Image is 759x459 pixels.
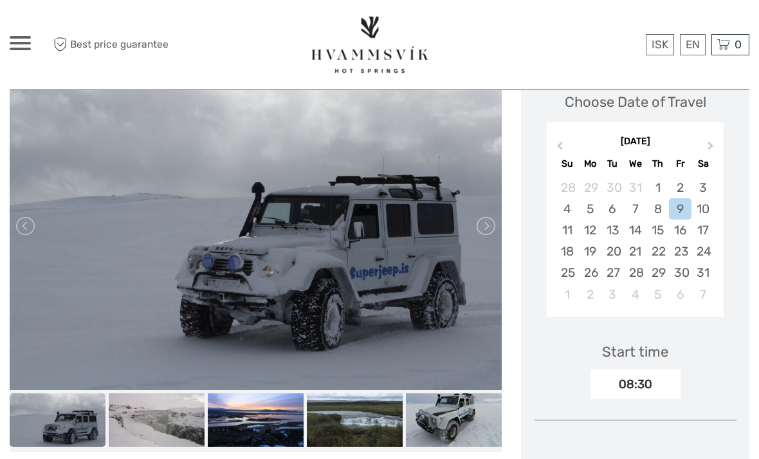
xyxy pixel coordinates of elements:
[624,155,646,173] div: We
[691,198,714,220] div: Choose Saturday, January 10th, 2026
[691,177,714,198] div: Choose Saturday, January 3rd, 2026
[646,220,669,241] div: Choose Thursday, January 15th, 2026
[601,241,624,262] div: Choose Tuesday, January 20th, 2026
[601,220,624,241] div: Choose Tuesday, January 13th, 2026
[669,262,691,283] div: Choose Friday, January 30th, 2026
[646,241,669,262] div: Choose Thursday, January 22nd, 2026
[624,220,646,241] div: Choose Wednesday, January 14th, 2026
[702,138,722,159] button: Next Month
[646,262,669,283] div: Choose Thursday, January 29th, 2026
[624,262,646,283] div: Choose Wednesday, January 28th, 2026
[624,177,646,198] div: Choose Wednesday, December 31st, 2025
[565,92,706,112] div: Choose Date of Travel
[307,393,403,447] img: 71fc2b38381c4e419f1006a9f34a2d2b_slider_thumbnail.jpg
[691,220,714,241] div: Choose Saturday, January 17th, 2026
[579,284,601,305] div: Choose Monday, February 2nd, 2026
[601,262,624,283] div: Choose Tuesday, January 27th, 2026
[547,135,724,149] div: [DATE]
[556,241,578,262] div: Choose Sunday, January 18th, 2026
[669,198,691,220] div: Choose Friday, January 9th, 2026
[208,393,304,447] img: 48468759ef054acc85df8f86d2b10efa_slider_thumbnail.jpg
[669,284,691,305] div: Choose Friday, February 6th, 2026
[590,370,681,399] div: 08:30
[601,284,624,305] div: Choose Tuesday, February 3rd, 2026
[680,34,706,55] div: EN
[579,262,601,283] div: Choose Monday, January 26th, 2026
[148,20,163,35] button: Open LiveChat chat widget
[556,220,578,241] div: Choose Sunday, January 11th, 2026
[646,177,669,198] div: Choose Thursday, January 1st, 2026
[691,284,714,305] div: Choose Saturday, February 7th, 2026
[646,284,669,305] div: Choose Thursday, February 5th, 2026
[669,155,691,173] div: Fr
[601,155,624,173] div: Tu
[691,262,714,283] div: Choose Saturday, January 31st, 2026
[601,198,624,220] div: Choose Tuesday, January 6th, 2026
[579,198,601,220] div: Choose Monday, January 5th, 2026
[624,241,646,262] div: Choose Wednesday, January 21st, 2026
[602,342,668,362] div: Start time
[624,198,646,220] div: Choose Wednesday, January 7th, 2026
[18,23,145,33] p: We're away right now. Please check back later!
[691,241,714,262] div: Choose Saturday, January 24th, 2026
[556,177,578,198] div: Choose Sunday, December 28th, 2025
[669,220,691,241] div: Choose Friday, January 16th, 2026
[579,155,601,173] div: Mo
[669,241,691,262] div: Choose Friday, January 23rd, 2026
[579,177,601,198] div: Choose Monday, December 29th, 2025
[579,220,601,241] div: Choose Monday, January 12th, 2026
[556,284,578,305] div: Choose Sunday, February 1st, 2026
[10,393,105,447] img: 6f6434be52b4474e99dcdedae0a7d4fd_slider_thumbnail.jpg
[50,34,195,55] span: Best price guarantee
[646,198,669,220] div: Choose Thursday, January 8th, 2026
[669,177,691,198] div: Choose Friday, January 2nd, 2026
[652,38,668,51] span: ISK
[579,241,601,262] div: Choose Monday, January 19th, 2026
[551,177,719,305] div: month 2026-01
[109,393,205,447] img: 049fe097a6844fb4b2f23ae07c52f849_slider_thumbnail.jpg
[309,13,432,77] img: 3060-fc9f4620-2ca8-4157-96cf-ff9fd7402a81_logo_big.png
[733,38,744,51] span: 0
[556,198,578,220] div: Choose Sunday, January 4th, 2026
[548,138,569,159] button: Previous Month
[10,62,502,390] img: 6f6434be52b4474e99dcdedae0a7d4fd_main_slider.jpg
[556,155,578,173] div: Su
[601,177,624,198] div: Choose Tuesday, December 30th, 2025
[691,155,714,173] div: Sa
[624,284,646,305] div: Choose Wednesday, February 4th, 2026
[406,393,502,447] img: ee7947d46226442bbe69c0daafec0f6a_slider_thumbnail.jpg
[646,155,669,173] div: Th
[556,262,578,283] div: Choose Sunday, January 25th, 2026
